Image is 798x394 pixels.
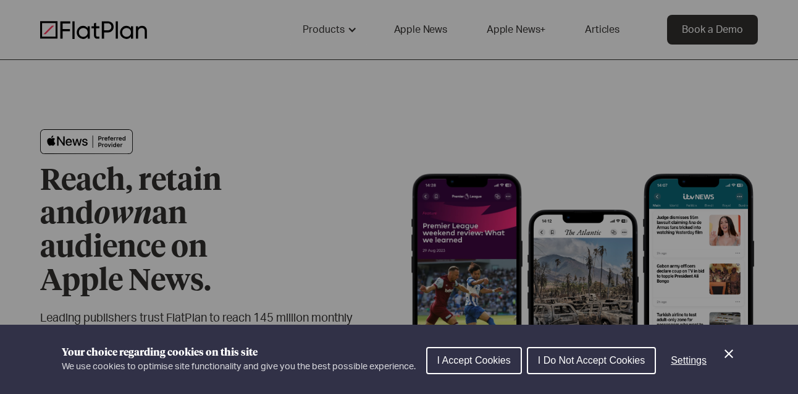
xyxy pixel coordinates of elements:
[527,347,656,374] button: I Do Not Accept Cookies
[437,355,511,366] span: I Accept Cookies
[671,355,707,366] span: Settings
[721,346,736,361] button: Close Cookie Control
[426,347,522,374] button: I Accept Cookies
[661,348,716,373] button: Settings
[538,355,645,366] span: I Do Not Accept Cookies
[62,345,416,360] h1: Your choice regarding cookies on this site
[62,360,416,374] p: We use cookies to optimise site functionality and give you the best possible experience.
